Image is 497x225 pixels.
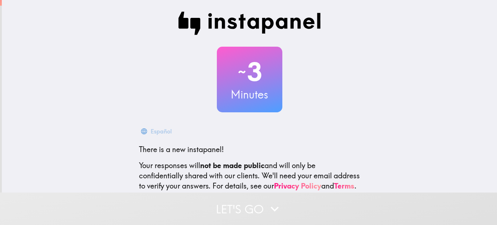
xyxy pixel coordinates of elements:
[151,126,172,136] div: Español
[139,145,224,154] span: There is a new instapanel!
[274,181,321,190] a: Privacy Policy
[237,61,247,83] span: ~
[200,161,265,170] b: not be made public
[217,87,282,102] h3: Minutes
[334,181,354,190] a: Terms
[178,12,321,35] img: Instapanel
[139,160,360,191] p: Your responses will and will only be confidentially shared with our clients. We'll need your emai...
[139,124,175,139] button: Español
[217,57,282,87] h2: 3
